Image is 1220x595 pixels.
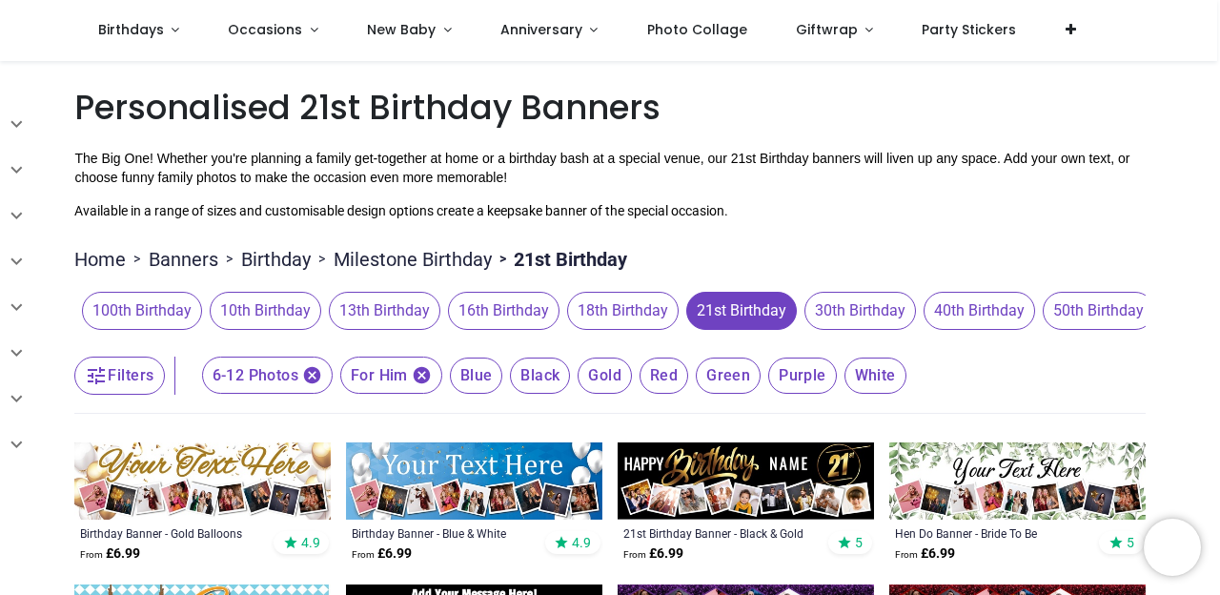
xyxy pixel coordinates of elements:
[74,203,728,218] font: Available in a range of sizes and customisable design options create a keepsake banner of the spe...
[492,246,627,273] li: 21st Birthday
[126,250,149,269] span: >
[623,549,646,560] span: From
[241,246,311,273] a: Birthday
[844,358,906,394] span: White
[1127,534,1134,551] span: 5
[500,20,582,39] span: Anniversary
[895,525,1090,541] a: Hen Do Banner - Bride To Be
[578,358,632,394] span: Gold
[448,292,559,330] span: 16th Birthday
[679,292,797,330] button: 21st Birthday
[686,292,797,330] span: 21st Birthday
[82,292,202,330] span: 100th Birthday
[640,358,688,394] span: Red
[916,292,1035,330] button: 40th Birthday
[510,358,570,394] span: Black
[572,534,591,551] span: 4.9
[202,357,333,394] span: 6-12 Photos
[1035,292,1154,330] button: 50th Birthday
[74,84,1145,131] h1: Personalised 21st Birthday Banners
[895,549,918,560] span: From
[804,292,916,330] span: 30th Birthday
[346,442,602,520] img: Personalised Happy Birthday Banner - Blue & White - 9 Photo Upload
[567,292,679,330] span: 18th Birthday
[340,357,442,394] span: For Him
[922,20,1016,39] span: Party Stickers
[74,357,164,395] button: Filters
[80,544,140,564] strong: £ 6.99
[352,544,412,564] strong: £ 6.99
[352,525,547,541] a: Birthday Banner - Blue & White
[210,292,321,330] span: 10th Birthday
[311,250,334,269] span: >
[218,250,241,269] span: >
[855,534,863,551] span: 5
[559,292,679,330] button: 18th Birthday
[1144,519,1201,576] iframe: Brevo live chat
[647,20,747,39] span: Photo Collage
[321,292,440,330] button: 13th Birthday
[924,292,1035,330] span: 40th Birthday
[1043,292,1154,330] span: 50th Birthday
[74,292,202,330] button: 100th Birthday
[440,292,559,330] button: 16th Birthday
[895,544,955,564] strong: £ 6.99
[80,549,103,560] span: From
[623,525,819,541] a: 21st Birthday Banner - Black & Gold
[74,246,126,273] a: Home
[367,20,436,39] span: New Baby
[74,151,1129,185] span: The Big One! Whether you're planning a family get-together at home or a birthday bash at a specia...
[492,250,514,269] span: >
[202,292,321,330] button: 10th Birthday
[329,292,440,330] span: 13th Birthday
[80,525,275,541] a: Birthday Banner - Gold Balloons
[301,534,320,551] span: 4.9
[623,544,683,564] strong: £ 6.99
[149,246,218,273] a: Banners
[98,20,164,39] span: Birthdays
[352,549,375,560] span: From
[797,292,916,330] button: 30th Birthday
[768,358,836,394] span: Purple
[696,358,761,394] span: Green
[618,442,874,520] img: Personalised Happy 21st Birthday Banner - Black & Gold - Custom Name & 9 Photo Upload
[796,20,858,39] span: Giftwrap
[228,20,302,39] span: Occasions
[889,442,1146,520] img: Personalised Hen Do Banner - Bride To Be - 9 Photo Upload
[74,442,331,520] img: Personalised Happy Birthday Banner - Gold Balloons - 9 Photo Upload
[334,246,492,273] a: Milestone Birthday
[450,358,503,394] span: Blue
